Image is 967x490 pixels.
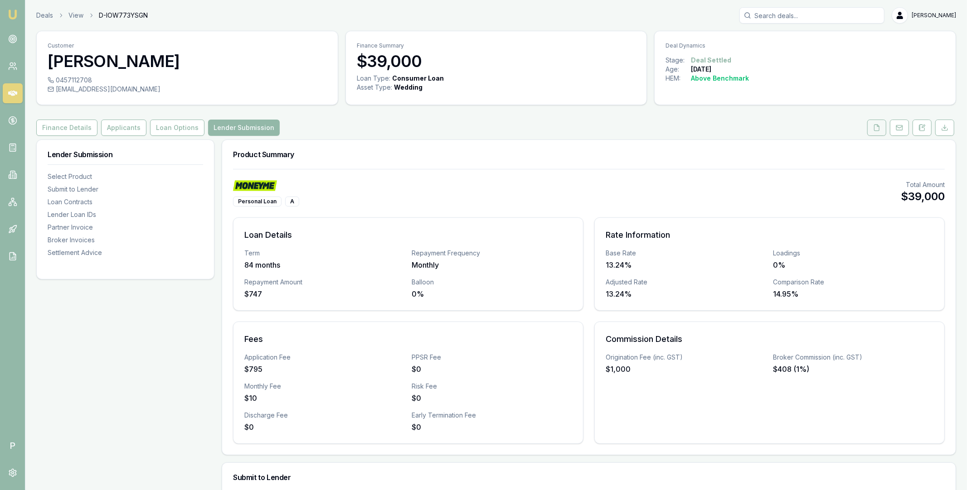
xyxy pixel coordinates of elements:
[357,52,636,70] h3: $39,000
[606,259,766,270] div: 13.24%
[48,223,203,232] div: Partner Invoice
[412,382,573,391] div: Risk Fee
[7,9,18,20] img: emu-icon-u.png
[99,11,148,20] span: D-IOW773YSGN
[773,278,934,287] div: Comparison Rate
[244,333,572,346] h3: Fees
[606,278,766,287] div: Adjusted Rate
[244,278,405,287] div: Repayment Amount
[606,353,766,362] div: Origination Fee (inc. GST)
[739,7,884,24] input: Search deals
[48,210,203,219] div: Lender Loan IDs
[208,120,280,136] button: Lender Submission
[773,353,934,362] div: Broker Commission (inc. GST)
[666,65,691,74] div: Age:
[412,288,573,299] div: 0%
[606,249,766,258] div: Base Rate
[48,151,203,158] h3: Lender Submission
[36,120,99,136] a: Finance Details
[773,364,934,375] div: $408 (1%)
[233,180,277,191] img: Money Me
[206,120,282,136] a: Lender Submission
[606,229,933,241] h3: Rate Information
[394,83,423,92] div: Wedding
[48,197,203,207] div: Loan Contracts
[3,436,23,456] span: P
[691,56,731,65] div: Deal Settled
[244,364,405,375] div: $795
[244,393,405,404] div: $10
[412,393,573,404] div: $0
[666,56,691,65] div: Stage:
[36,120,97,136] button: Finance Details
[412,278,573,287] div: Balloon
[691,65,711,74] div: [DATE]
[773,288,934,299] div: 14.95%
[244,259,405,270] div: 84 months
[244,353,405,362] div: Application Fee
[48,172,203,181] div: Select Product
[606,288,766,299] div: 13.24%
[412,249,573,258] div: Repayment Frequency
[36,11,148,20] nav: breadcrumb
[285,197,299,207] div: A
[48,42,327,49] p: Customer
[412,259,573,270] div: Monthly
[244,288,405,299] div: $747
[36,11,53,20] a: Deals
[357,74,390,83] div: Loan Type:
[901,180,945,189] div: Total Amount
[48,185,203,194] div: Submit to Lender
[244,229,572,241] h3: Loan Details
[773,249,934,258] div: Loadings
[244,422,405,432] div: $0
[233,151,945,158] h3: Product Summary
[357,83,392,92] div: Asset Type :
[412,364,573,375] div: $0
[233,197,282,207] div: Personal Loan
[244,249,405,258] div: Term
[244,382,405,391] div: Monthly Fee
[412,353,573,362] div: PPSR Fee
[412,422,573,432] div: $0
[691,74,749,83] div: Above Benchmark
[606,333,933,346] h3: Commission Details
[412,411,573,420] div: Early Termination Fee
[357,42,636,49] p: Finance Summary
[48,52,327,70] h3: [PERSON_NAME]
[48,76,327,85] div: 0457112708
[666,74,691,83] div: HEM:
[48,235,203,245] div: Broker Invoices
[233,474,945,481] h3: Submit to Lender
[392,74,444,83] div: Consumer Loan
[901,189,945,204] div: $39,000
[666,42,945,49] p: Deal Dynamics
[68,11,83,20] a: View
[606,364,766,375] div: $1,000
[150,120,204,136] button: Loan Options
[99,120,148,136] a: Applicants
[101,120,146,136] button: Applicants
[773,259,934,270] div: 0%
[148,120,206,136] a: Loan Options
[244,411,405,420] div: Discharge Fee
[48,248,203,257] div: Settlement Advice
[48,85,327,94] div: [EMAIL_ADDRESS][DOMAIN_NAME]
[912,12,956,19] span: [PERSON_NAME]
